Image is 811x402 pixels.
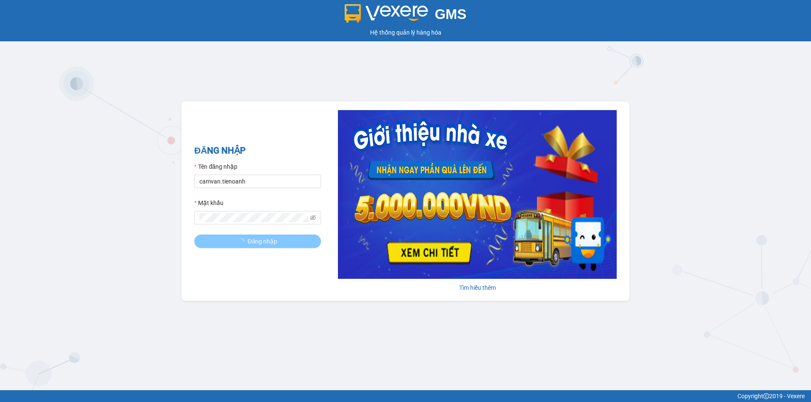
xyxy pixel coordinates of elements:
[310,215,316,221] span: eye-invisible
[194,144,321,158] h2: ĐĂNG NHẬP
[194,198,223,208] label: Mật khẩu
[345,13,467,19] a: GMS
[248,237,277,246] span: Đăng nhập
[199,213,308,222] input: Mật khẩu
[338,110,617,279] img: banner-0
[6,391,805,401] div: Copyright 2019 - Vexere
[338,283,617,292] div: Tìm hiểu thêm
[194,175,321,188] input: Tên đăng nhập
[345,4,428,23] img: logo 2
[194,162,237,171] label: Tên đăng nhập
[435,6,466,22] span: GMS
[763,393,769,399] span: copyright
[194,235,321,248] button: Đăng nhập
[238,238,248,244] span: loading
[2,28,809,37] div: Hệ thống quản lý hàng hóa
